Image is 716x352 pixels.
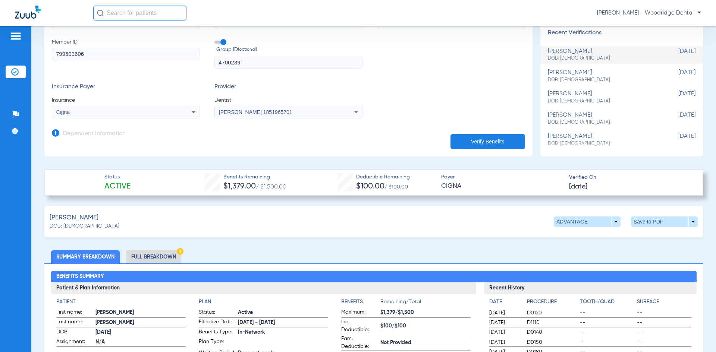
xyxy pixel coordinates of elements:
[527,339,578,346] span: D0150
[548,69,658,83] div: [PERSON_NAME]
[56,109,70,115] span: Cigna
[177,248,183,255] img: Hazard
[52,38,200,69] label: Member ID
[104,173,131,181] span: Status
[52,48,200,60] input: Member ID
[95,319,186,327] span: [PERSON_NAME]
[238,46,257,54] small: (optional)
[384,184,408,190] span: / $100.00
[597,9,701,17] span: [PERSON_NAME] - Woodridge Dental
[50,222,119,230] span: DOB: [DEMOGRAPHIC_DATA]
[15,6,41,19] img: Zuub Logo
[223,183,256,190] span: $1,379.00
[199,308,235,317] span: Status:
[380,298,471,308] span: Remaining/Total
[104,181,131,192] span: Active
[52,96,200,104] span: Insurance
[510,15,525,30] button: Open calendar
[51,282,476,294] h3: Patient & Plan Information
[95,309,186,317] span: [PERSON_NAME]
[380,322,471,330] span: $100/$100
[489,319,521,326] span: [DATE]
[199,298,328,306] h4: Plan
[214,83,362,91] h3: Provider
[548,140,658,147] span: DOB: [DEMOGRAPHIC_DATA]
[95,329,186,336] span: [DATE]
[341,298,380,306] h4: Benefits
[380,339,471,347] span: Not Provided
[441,181,563,191] span: CIGNA
[658,133,695,147] span: [DATE]
[51,271,697,283] h2: Benefits Summary
[10,32,22,41] img: hamburger-icon
[637,329,691,336] span: --
[527,298,578,306] h4: Procedure
[356,173,410,181] span: Deductible Remaining
[238,319,328,327] span: [DATE] - [DATE]
[223,173,286,181] span: Benefits Remaining
[484,282,697,294] h3: Recent History
[256,184,286,190] span: / $1,500.00
[548,98,658,105] span: DOB: [DEMOGRAPHIC_DATA]
[199,318,235,327] span: Effective Date:
[199,328,235,337] span: Benefits Type:
[126,250,181,263] li: Full Breakdown
[658,69,695,83] span: [DATE]
[580,319,634,326] span: --
[637,298,691,308] app-breakdown-title: Surface
[489,329,521,336] span: [DATE]
[631,216,698,227] button: Save to PDF
[341,298,380,308] app-breakdown-title: Benefits
[56,298,186,306] h4: Patient
[214,96,362,104] span: Dentist
[580,298,634,306] h4: Tooth/Quad
[658,112,695,126] span: [DATE]
[548,48,658,62] div: [PERSON_NAME]
[569,174,691,181] span: Verified On
[238,309,328,317] span: Active
[56,308,93,317] span: First name:
[341,308,378,317] span: Maximum:
[238,329,328,336] span: In-Network
[341,318,378,334] span: Ind. Deductible:
[580,339,634,346] span: --
[489,298,521,308] app-breakdown-title: Date
[51,250,120,263] li: Summary Breakdown
[580,309,634,317] span: --
[199,338,235,348] span: Plan Type:
[356,183,384,190] span: $100.00
[527,329,578,336] span: D0140
[56,318,93,327] span: Last name:
[216,46,362,54] span: Group ID
[489,298,521,306] h4: Date
[637,339,691,346] span: --
[658,48,695,62] span: [DATE]
[637,298,691,306] h4: Surface
[548,119,658,126] span: DOB: [DEMOGRAPHIC_DATA]
[637,309,691,317] span: --
[658,91,695,104] span: [DATE]
[554,216,621,227] button: ADVANTAGE
[548,91,658,104] div: [PERSON_NAME]
[569,182,587,191] span: [DATE]
[489,339,521,346] span: [DATE]
[548,133,658,147] div: [PERSON_NAME]
[489,309,521,317] span: [DATE]
[637,319,691,326] span: --
[377,7,525,29] label: DOB
[548,55,658,62] span: DOB: [DEMOGRAPHIC_DATA]
[441,173,563,181] span: Payer
[548,77,658,83] span: DOB: [DEMOGRAPHIC_DATA]
[527,319,578,326] span: D1110
[527,309,578,317] span: D0120
[56,328,93,337] span: DOB:
[527,298,578,308] app-breakdown-title: Procedure
[219,109,292,115] span: [PERSON_NAME] 1851965701
[95,338,186,346] span: N/A
[580,329,634,336] span: --
[93,6,186,20] input: Search for patients
[341,335,378,351] span: Fam. Deductible:
[548,112,658,126] div: [PERSON_NAME]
